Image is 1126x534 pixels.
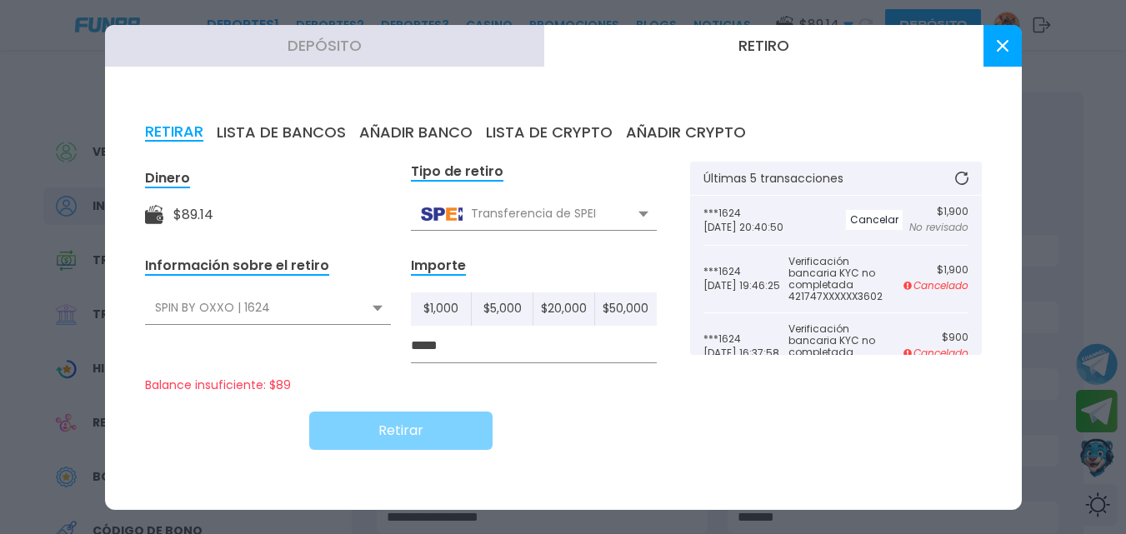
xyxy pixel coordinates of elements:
[703,347,789,359] p: [DATE] 16:37:58
[808,71,1113,522] iframe: Chat
[703,172,843,184] p: Últimas 5 transacciones
[217,123,346,142] button: LISTA DE BANCOS
[472,292,533,326] button: $5,000
[421,207,463,221] img: Transferencia de SPEI
[309,412,493,450] button: Retirar
[145,123,203,142] button: RETIRAR
[173,205,213,225] div: $ 89.14
[145,257,329,276] div: Información sobre el retiro
[411,198,657,230] div: Transferencia de SPEI
[145,292,391,324] div: SPIN BY OXXO | 1624
[788,323,883,370] p: Verificación bancaria KYC no completada 421747XXXXXX3602
[703,222,836,233] p: [DATE] 20:40:50
[411,162,503,182] div: Tipo de retiro
[411,292,473,326] button: $1,000
[105,25,544,67] button: Depósito
[595,292,656,326] button: $50,000
[788,256,883,302] p: Verificación bancaria KYC no completada 421747XXXXXX3602
[145,169,190,188] div: Dinero
[626,123,746,142] button: AÑADIR CRYPTO
[145,378,391,392] p: Balance insuficiente: $89
[486,123,613,142] button: LISTA DE CRYPTO
[544,25,983,67] button: Retiro
[411,257,466,276] div: Importe
[359,123,473,142] button: AÑADIR BANCO
[703,280,789,292] p: [DATE] 19:46:25
[533,292,595,326] button: $20,000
